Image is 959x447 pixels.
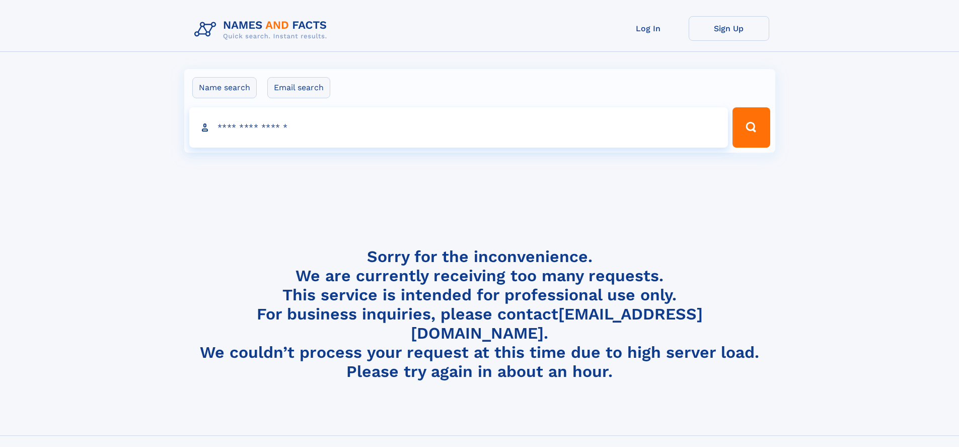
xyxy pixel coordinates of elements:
[189,107,728,148] input: search input
[267,77,330,98] label: Email search
[732,107,770,148] button: Search Button
[689,16,769,41] a: Sign Up
[608,16,689,41] a: Log In
[190,16,335,43] img: Logo Names and Facts
[192,77,257,98] label: Name search
[411,304,703,343] a: [EMAIL_ADDRESS][DOMAIN_NAME]
[190,247,769,381] h4: Sorry for the inconvenience. We are currently receiving too many requests. This service is intend...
